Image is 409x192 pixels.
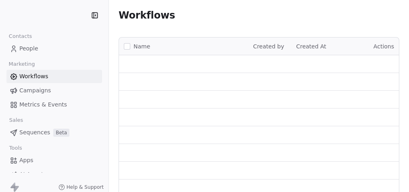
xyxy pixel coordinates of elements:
span: AI Agents [19,170,46,179]
a: Apps [6,154,102,167]
span: Sales [6,114,27,126]
a: Campaigns [6,84,102,97]
span: Workflows [119,10,175,21]
span: Workflows [19,72,48,81]
span: Created At [296,43,326,50]
span: Sequences [19,128,50,137]
a: People [6,42,102,55]
span: Beta [53,129,69,137]
span: Created by [253,43,284,50]
span: Actions [374,43,394,50]
span: Campaigns [19,86,51,95]
span: People [19,44,38,53]
span: Contacts [5,30,35,42]
a: Workflows [6,70,102,83]
span: Metrics & Events [19,100,67,109]
span: Help & Support [67,184,104,190]
span: Tools [6,142,25,154]
span: Name [134,42,150,51]
a: Metrics & Events [6,98,102,111]
span: Apps [19,156,33,165]
span: Marketing [5,58,38,70]
a: Help & Support [58,184,104,190]
a: SequencesBeta [6,126,102,139]
a: AI Agents [6,168,102,181]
